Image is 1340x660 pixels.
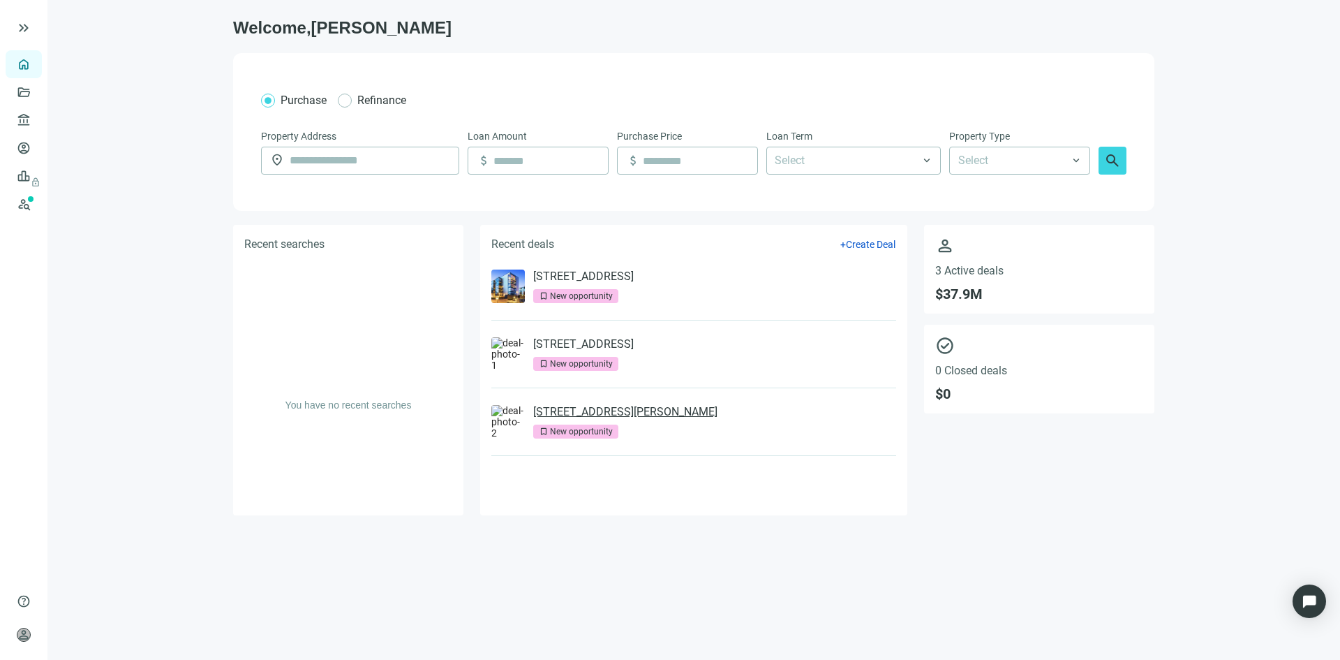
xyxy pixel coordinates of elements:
span: + [840,239,846,250]
h5: Recent deals [491,236,554,253]
button: search [1099,147,1126,175]
a: [STREET_ADDRESS] [533,337,634,351]
div: New opportunity [550,425,613,439]
span: person [935,236,1143,256]
div: Open Intercom Messenger [1293,585,1326,618]
span: 0 Closed deals [935,364,1143,377]
img: deal-photo-0 [491,270,525,303]
a: [STREET_ADDRESS] [533,270,634,284]
span: person [17,628,31,642]
span: 3 Active deals [935,264,1143,277]
h5: Recent searches [244,236,325,253]
span: bookmark [539,291,549,301]
span: $ 37.9M [935,286,1143,302]
span: Purchase Price [617,129,682,144]
span: attach_money [477,154,491,168]
button: keyboard_double_arrow_right [15,20,32,36]
span: bookmark [539,427,549,437]
span: attach_money [626,154,640,168]
img: deal-photo-1 [491,337,525,371]
img: deal-photo-2 [491,405,525,439]
span: Create Deal [846,239,895,250]
div: New opportunity [550,357,613,371]
span: $ 0 [935,386,1143,402]
span: bookmark [539,359,549,369]
a: [STREET_ADDRESS][PERSON_NAME] [533,405,717,419]
h1: Welcome, [PERSON_NAME] [233,17,1154,39]
span: help [17,594,31,608]
span: Refinance [357,94,406,107]
span: You have no recent searches [285,399,412,411]
span: Loan Term [766,129,812,144]
span: Loan Amount [468,129,527,144]
span: location_on [270,153,284,167]
span: Property Type [949,129,1010,144]
span: search [1104,152,1121,169]
div: New opportunity [550,289,613,303]
span: check_circle [935,336,1143,355]
span: Property Address [261,129,336,144]
button: +Create Deal [840,238,896,251]
span: Purchase [281,94,327,107]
